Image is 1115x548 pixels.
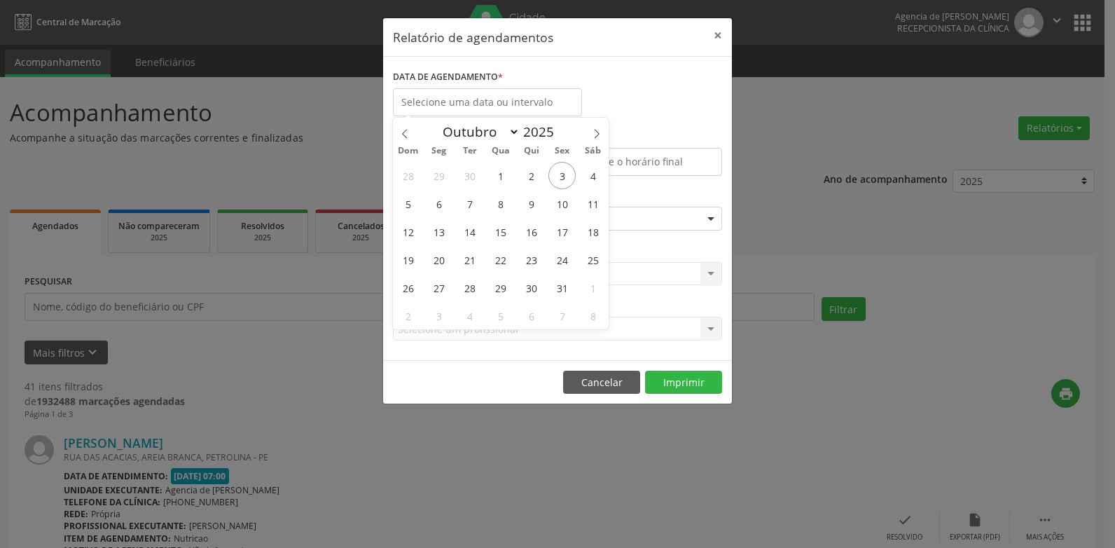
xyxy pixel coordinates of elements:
span: Dom [393,146,424,156]
span: Outubro 23, 2025 [518,246,545,273]
span: Outubro 8, 2025 [487,190,514,217]
span: Seg [424,146,455,156]
button: Close [704,18,732,53]
span: Outubro 24, 2025 [548,246,576,273]
span: Outubro 5, 2025 [394,190,422,217]
span: Outubro 18, 2025 [579,218,607,245]
span: Novembro 8, 2025 [579,302,607,329]
label: ATÉ [561,126,722,148]
select: Month [436,122,520,142]
span: Outubro 22, 2025 [487,246,514,273]
span: Outubro 31, 2025 [548,274,576,301]
span: Novembro 7, 2025 [548,302,576,329]
span: Outubro 4, 2025 [579,162,607,189]
span: Novembro 5, 2025 [487,302,514,329]
span: Novembro 2, 2025 [394,302,422,329]
span: Outubro 15, 2025 [487,218,514,245]
span: Outubro 20, 2025 [425,246,452,273]
span: Outubro 6, 2025 [425,190,452,217]
span: Outubro 11, 2025 [579,190,607,217]
span: Setembro 29, 2025 [425,162,452,189]
span: Outubro 25, 2025 [579,246,607,273]
span: Outubro 12, 2025 [394,218,422,245]
span: Novembro 4, 2025 [456,302,483,329]
span: Ter [455,146,485,156]
input: Selecione o horário final [561,148,722,176]
span: Sáb [578,146,609,156]
label: DATA DE AGENDAMENTO [393,67,503,88]
span: Outubro 26, 2025 [394,274,422,301]
span: Outubro 27, 2025 [425,274,452,301]
span: Outubro 28, 2025 [456,274,483,301]
span: Setembro 28, 2025 [394,162,422,189]
button: Cancelar [563,371,640,395]
span: Outubro 29, 2025 [487,274,514,301]
span: Outubro 13, 2025 [425,218,452,245]
span: Novembro 6, 2025 [518,302,545,329]
span: Outubro 16, 2025 [518,218,545,245]
button: Imprimir [645,371,722,395]
h5: Relatório de agendamentos [393,28,553,46]
span: Novembro 1, 2025 [579,274,607,301]
span: Outubro 9, 2025 [518,190,545,217]
span: Setembro 30, 2025 [456,162,483,189]
span: Outubro 7, 2025 [456,190,483,217]
span: Outubro 17, 2025 [548,218,576,245]
span: Sex [547,146,578,156]
input: Year [520,123,566,141]
span: Outubro 1, 2025 [487,162,514,189]
span: Qui [516,146,547,156]
span: Outubro 21, 2025 [456,246,483,273]
span: Outubro 14, 2025 [456,218,483,245]
span: Outubro 30, 2025 [518,274,545,301]
span: Outubro 19, 2025 [394,246,422,273]
span: Outubro 2, 2025 [518,162,545,189]
span: Novembro 3, 2025 [425,302,452,329]
span: Qua [485,146,516,156]
span: Outubro 3, 2025 [548,162,576,189]
input: Selecione uma data ou intervalo [393,88,582,116]
span: Outubro 10, 2025 [548,190,576,217]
